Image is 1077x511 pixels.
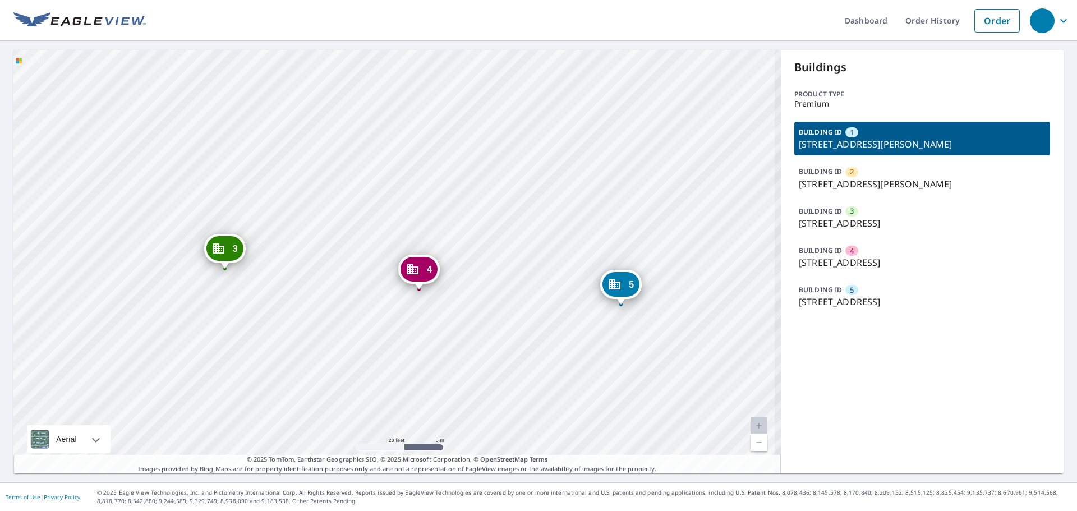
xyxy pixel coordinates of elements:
div: Dropped pin, building 4, Commercial property, 1110 E 112th Ave Anchorage, AK 99515 [398,255,440,289]
p: Buildings [794,59,1050,76]
a: Current Level 20, Zoom Out [751,434,767,451]
p: BUILDING ID [799,127,842,137]
span: © 2025 TomTom, Earthstar Geographics SIO, © 2025 Microsoft Corporation, © [247,455,548,464]
a: Current Level 20, Zoom In Disabled [751,417,767,434]
a: OpenStreetMap [480,455,527,463]
p: [STREET_ADDRESS] [799,217,1046,230]
a: Terms of Use [6,493,40,501]
div: Dropped pin, building 5, Commercial property, 1120 E 112th Ave Anchorage, AK 99515 [600,270,642,305]
p: © 2025 Eagle View Technologies, Inc. and Pictometry International Corp. All Rights Reserved. Repo... [97,489,1071,505]
span: 4 [850,246,854,256]
div: Dropped pin, building 3, Commercial property, 1100 E 112th Ave Anchorage, AK 99515 [204,234,246,269]
p: [STREET_ADDRESS][PERSON_NAME] [799,177,1046,191]
p: Product type [794,89,1050,99]
span: 1 [850,127,854,138]
img: EV Logo [13,12,146,29]
p: [STREET_ADDRESS][PERSON_NAME] [799,137,1046,151]
span: 3 [233,245,238,253]
span: 5 [629,280,634,289]
p: BUILDING ID [799,285,842,294]
div: Aerial [53,425,80,453]
p: [STREET_ADDRESS] [799,256,1046,269]
a: Order [974,9,1020,33]
p: BUILDING ID [799,246,842,255]
div: Aerial [27,425,111,453]
a: Terms [530,455,548,463]
a: Privacy Policy [44,493,80,501]
p: [STREET_ADDRESS] [799,295,1046,309]
p: | [6,494,80,500]
span: 2 [850,167,854,177]
p: BUILDING ID [799,167,842,176]
p: BUILDING ID [799,206,842,216]
p: Images provided by Bing Maps are for property identification purposes only and are not a represen... [13,455,781,473]
p: Premium [794,99,1050,108]
span: 3 [850,206,854,217]
span: 5 [850,285,854,296]
span: 4 [427,265,432,274]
